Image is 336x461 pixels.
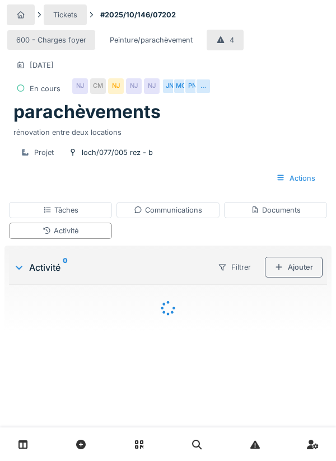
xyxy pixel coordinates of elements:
div: Peinture/parachèvement [110,35,193,45]
div: En cours [30,83,60,94]
strong: #2025/10/146/07202 [96,10,180,20]
div: Communications [134,205,202,215]
div: NJ [144,78,160,94]
div: MC [173,78,189,94]
div: loch/077/005 rez - b [82,147,153,158]
div: 4 [230,35,234,45]
div: Ajouter [265,257,323,277]
div: NJ [126,78,142,94]
div: NJ [108,78,124,94]
div: Tickets [53,10,77,20]
div: 600 - Charges foyer [16,35,86,45]
div: PN [184,78,200,94]
div: … [195,78,211,94]
div: Filtrer [208,257,260,277]
div: Activité [13,261,204,274]
div: Documents [251,205,301,215]
div: JN [162,78,178,94]
div: Tâches [43,205,78,215]
div: Activité [43,225,78,236]
div: rénovation entre deux locations [13,123,323,138]
div: [DATE] [30,60,54,70]
sup: 0 [63,261,68,274]
div: NJ [72,78,88,94]
div: Projet [34,147,54,158]
div: Actions [267,168,325,189]
h1: parachèvements [13,101,161,123]
div: CM [90,78,106,94]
